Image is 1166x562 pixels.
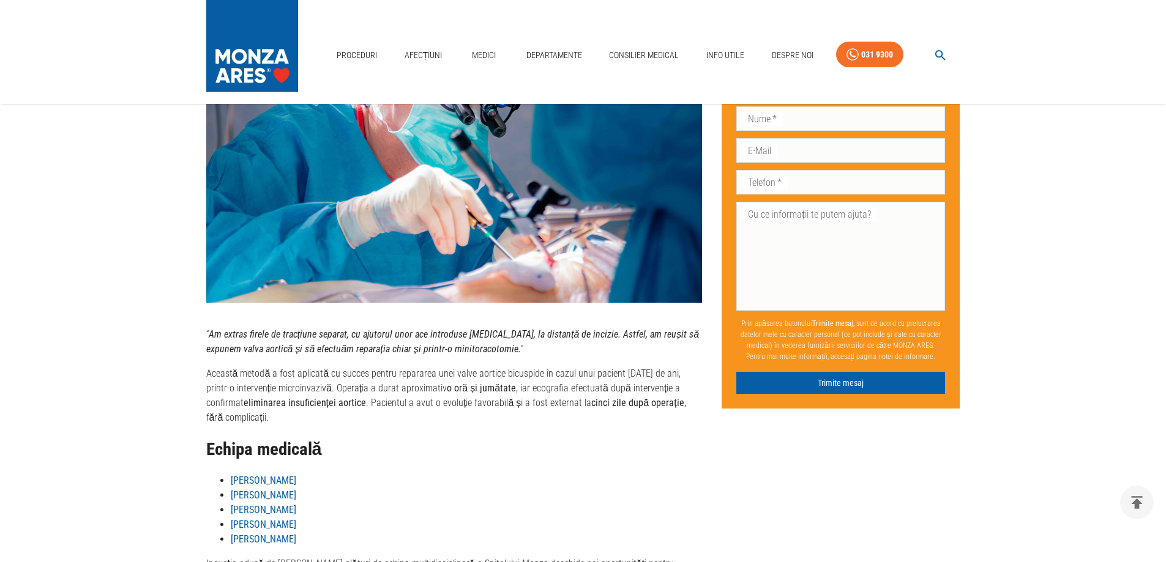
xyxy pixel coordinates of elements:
h2: Echipa medicală [206,440,703,459]
a: [PERSON_NAME] [231,504,296,516]
a: 031 9300 [836,42,903,68]
a: Medici [465,43,504,68]
p: Această metodă a fost aplicată cu succes pentru repararea unei valve aortice bicuspide în cazul u... [206,366,703,425]
a: [PERSON_NAME] [231,533,296,545]
strong: Am extras firele de tracțiune separat, cu ajutorul unor ace introduse [MEDICAL_DATA], la distanță... [206,328,700,355]
strong: cinci zile după operație [591,397,684,409]
b: Trimite mesaj [812,319,853,328]
a: Afecțiuni [400,43,447,68]
a: [PERSON_NAME] [231,475,296,486]
em: . [206,328,700,355]
a: Proceduri [332,43,382,68]
a: [PERSON_NAME] [231,519,296,530]
a: Despre Noi [767,43,818,68]
a: [PERSON_NAME] [231,489,296,501]
a: Consilier Medical [604,43,684,68]
a: Departamente [521,43,587,68]
div: 031 9300 [861,47,893,62]
p: Prin apăsarea butonului , sunt de acord cu prelucrarea datelor mele cu caracter personal (ce pot ... [736,313,945,367]
a: Info Utile [701,43,749,68]
button: delete [1120,486,1154,519]
button: Trimite mesaj [736,372,945,394]
strong: o oră și jumătate [447,382,516,394]
p: “ ” [206,312,703,357]
strong: eliminarea insuficienței aortice [244,397,366,409]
